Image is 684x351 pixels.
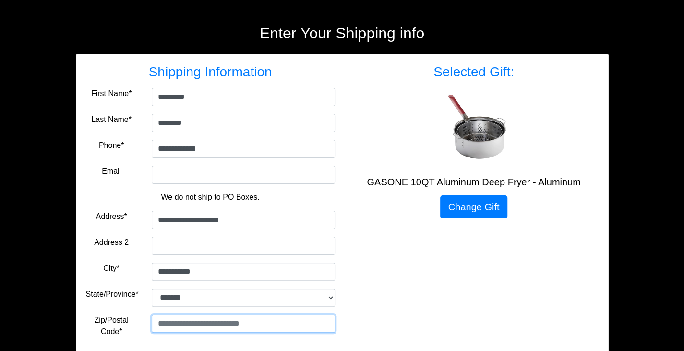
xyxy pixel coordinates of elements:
[91,88,132,99] label: First Name*
[86,64,335,80] h3: Shipping Information
[349,176,599,188] h5: GASONE 10QT Aluminum Deep Fryer - Aluminum
[93,192,328,203] p: We do not ship to PO Boxes.
[96,211,127,222] label: Address*
[440,195,508,218] a: Change Gift
[435,92,512,169] img: GASONE 10QT Aluminum Deep Fryer - Aluminum
[102,166,121,177] label: Email
[86,315,137,338] label: Zip/Postal Code*
[103,263,120,274] label: City*
[86,289,139,300] label: State/Province*
[76,24,609,42] h2: Enter Your Shipping info
[94,237,129,248] label: Address 2
[349,64,599,80] h3: Selected Gift:
[99,140,124,151] label: Phone*
[91,114,132,125] label: Last Name*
